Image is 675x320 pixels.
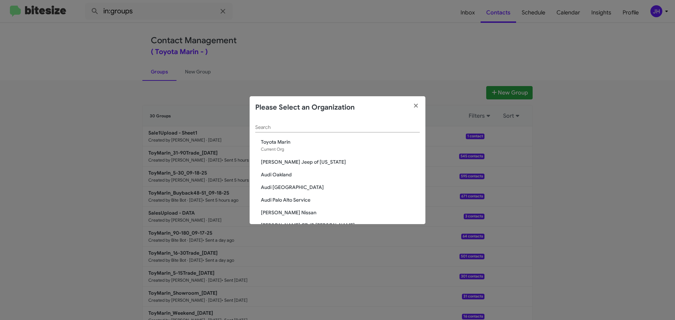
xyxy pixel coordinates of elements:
span: [PERSON_NAME] Jeep of [US_STATE] [261,158,420,165]
span: [PERSON_NAME] CDJR [PERSON_NAME] [261,222,420,229]
span: Audi [GEOGRAPHIC_DATA] [261,184,420,191]
span: Audi Palo Alto Service [261,196,420,203]
span: Toyota Marin [261,138,420,145]
h2: Please Select an Organization [255,102,355,113]
span: [PERSON_NAME] Nissan [261,209,420,216]
span: Current Org [261,146,284,152]
span: Audi Oakland [261,171,420,178]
